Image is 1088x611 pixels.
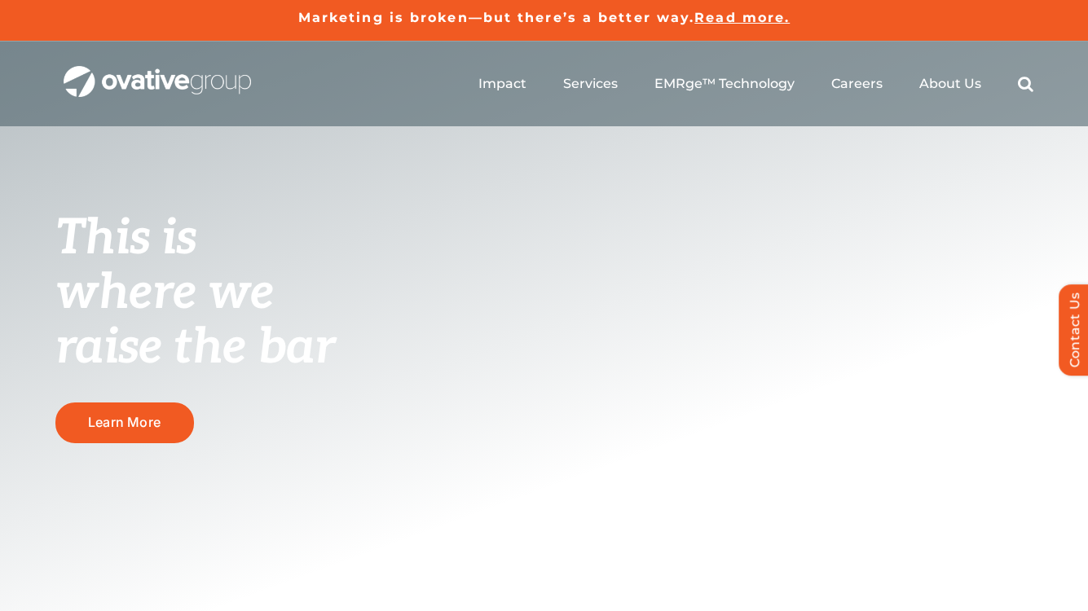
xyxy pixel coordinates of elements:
a: Careers [831,76,883,92]
a: Marketing is broken—but there’s a better way. [298,10,695,25]
a: About Us [919,76,981,92]
a: Impact [478,76,526,92]
a: Search [1018,76,1033,92]
nav: Menu [478,58,1033,110]
span: where we raise the bar [55,264,335,377]
span: Learn More [88,415,161,430]
a: Read more. [694,10,790,25]
a: EMRge™ Technology [654,76,795,92]
a: Learn More [55,402,194,442]
a: OG_Full_horizontal_WHT [64,64,251,80]
a: Services [563,76,618,92]
span: This is [55,209,197,268]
